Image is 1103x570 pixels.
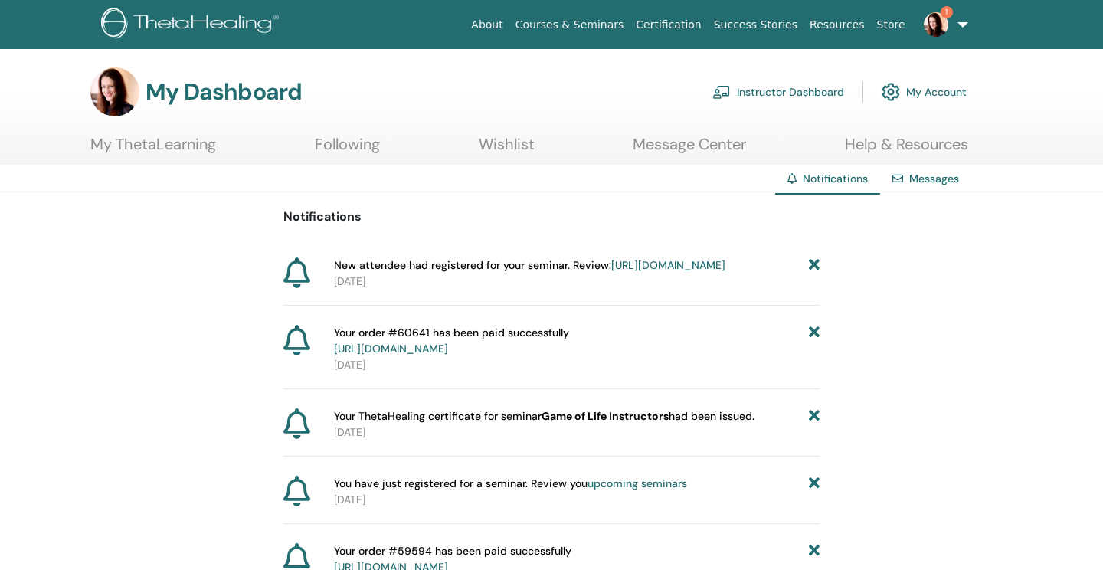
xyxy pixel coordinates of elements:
img: cog.svg [882,79,900,105]
p: [DATE] [334,357,820,373]
a: Wishlist [479,135,535,165]
p: Notifications [283,208,820,226]
img: default.jpg [924,12,948,37]
a: Courses & Seminars [509,11,630,39]
h3: My Dashboard [146,78,302,106]
b: Game of Life Instructors [542,409,669,423]
a: Following [315,135,380,165]
a: My ThetaLearning [90,135,216,165]
a: Messages [909,172,959,185]
a: About [465,11,509,39]
a: Message Center [633,135,746,165]
img: chalkboard-teacher.svg [712,85,731,99]
span: 1 [941,6,953,18]
a: [URL][DOMAIN_NAME] [611,258,725,272]
a: Success Stories [708,11,804,39]
a: Certification [630,11,707,39]
p: [DATE] [334,424,820,441]
a: My Account [882,75,967,109]
a: Instructor Dashboard [712,75,844,109]
span: Your ThetaHealing certificate for seminar had been issued. [334,408,754,424]
a: [URL][DOMAIN_NAME] [334,342,448,355]
p: [DATE] [334,274,820,290]
a: Help & Resources [845,135,968,165]
span: New attendee had registered for your seminar. Review: [334,257,725,274]
p: [DATE] [334,492,820,508]
img: default.jpg [90,67,139,116]
a: Resources [804,11,871,39]
span: Your order #60641 has been paid successfully [334,325,569,357]
a: upcoming seminars [588,477,687,490]
a: Store [871,11,912,39]
span: You have just registered for a seminar. Review you [334,476,687,492]
span: Notifications [803,172,868,185]
img: logo.png [101,8,284,42]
